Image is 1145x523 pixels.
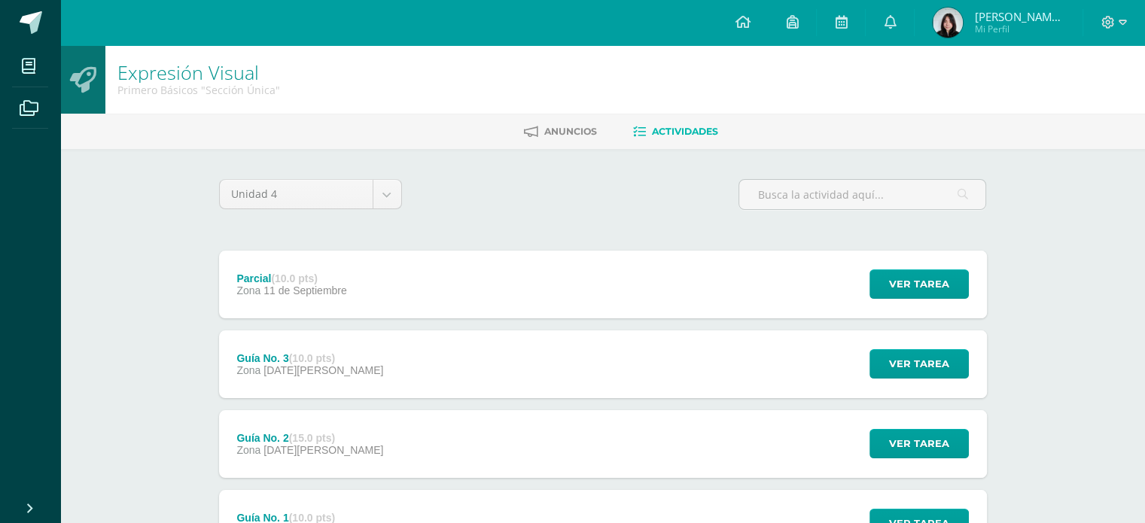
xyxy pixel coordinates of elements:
span: Unidad 4 [231,180,361,208]
span: Ver tarea [889,270,949,298]
span: Zona [236,364,260,376]
input: Busca la actividad aquí... [739,180,985,209]
strong: (10.0 pts) [271,272,317,284]
span: [DATE][PERSON_NAME] [263,444,383,456]
a: Expresión Visual [117,59,259,85]
span: Ver tarea [889,430,949,458]
div: Guía No. 3 [236,352,383,364]
button: Ver tarea [869,269,969,299]
a: Actividades [633,120,718,144]
span: [DATE][PERSON_NAME] [263,364,383,376]
a: Anuncios [524,120,597,144]
button: Ver tarea [869,349,969,379]
span: Zona [236,284,260,296]
span: Ver tarea [889,350,949,378]
span: 11 de Septiembre [263,284,347,296]
div: Primero Básicos 'Sección Única' [117,83,280,97]
span: Anuncios [544,126,597,137]
div: Guía No. 2 [236,432,383,444]
span: Mi Perfil [974,23,1064,35]
strong: (15.0 pts) [289,432,335,444]
span: Actividades [652,126,718,137]
div: Parcial [236,272,346,284]
span: Zona [236,444,260,456]
strong: (10.0 pts) [289,352,335,364]
a: Unidad 4 [220,180,401,208]
span: [PERSON_NAME][DATE] [974,9,1064,24]
button: Ver tarea [869,429,969,458]
h1: Expresión Visual [117,62,280,83]
img: 69a7de1b99af4bf0f1fe13b1623cff4d.png [933,8,963,38]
